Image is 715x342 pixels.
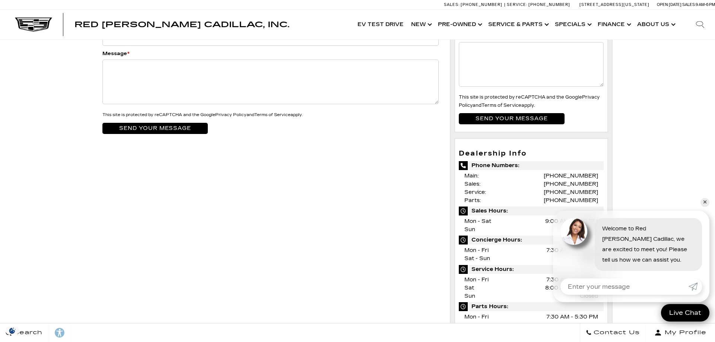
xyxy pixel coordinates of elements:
[215,112,247,117] a: Privacy Policy
[544,181,598,187] a: [PHONE_NUMBER]
[102,112,303,117] small: This site is protected by reCAPTCHA and the Google and apply.
[15,17,52,32] img: Cadillac Dark Logo with Cadillac White Text
[464,189,486,195] span: Service:
[464,247,489,253] span: Mon - Fri
[74,20,289,29] span: Red [PERSON_NAME] Cadillac, Inc.
[662,327,706,338] span: My Profile
[689,278,702,295] a: Submit
[459,150,604,157] h3: Dealership Info
[464,181,480,187] span: Sales:
[646,323,715,342] button: Open user profile menu
[459,207,604,215] span: Sales Hours:
[504,3,572,7] a: Service: [PHONE_NUMBER]
[464,255,490,262] span: Sat - Sun
[407,10,434,39] a: New
[661,304,709,322] a: Live Chat
[444,3,504,7] a: Sales: [PHONE_NUMBER]
[696,2,715,7] span: 9 AM-6 PM
[12,327,42,338] span: Search
[464,277,489,283] span: Mon - Fri
[444,2,460,7] span: Sales:
[102,123,208,134] input: Send Your Message
[545,217,598,226] span: 9:00 AM - 6:00 PM
[459,95,600,108] small: This site is protected by reCAPTCHA and the Google and apply.
[507,2,527,7] span: Service:
[464,226,475,233] span: Sun
[528,2,570,7] span: [PHONE_NUMBER]
[464,293,475,299] span: Sun
[434,10,484,39] a: Pre-Owned
[665,309,705,317] span: Live Chat
[633,10,678,39] a: About Us
[459,302,604,311] span: Parts Hours:
[594,10,633,39] a: Finance
[657,2,681,7] span: Open [DATE]
[560,278,689,295] input: Enter your message
[464,322,474,328] span: Sat
[464,218,491,224] span: Mon - Sat
[546,276,598,284] span: 7:30 AM - 5:30 PM
[546,313,598,321] span: 7:30 AM - 5:30 PM
[459,113,564,124] input: Send your message
[464,285,474,291] span: Sat
[459,95,600,108] a: Privacy Policy
[459,236,604,244] span: Concierge Hours:
[546,246,598,255] span: 7:30 AM - 5:30 AM
[580,323,646,342] a: Contact Us
[482,103,521,108] a: Terms of Service
[484,10,551,39] a: Service & Parts
[544,189,598,195] a: [PHONE_NUMBER]
[461,2,502,7] span: [PHONE_NUMBER]
[545,284,598,292] span: 8:00 AM - 2:00 PM
[464,197,481,204] span: Parts:
[682,2,696,7] span: Sales:
[464,173,479,179] span: Main:
[102,49,130,58] label: Message
[464,314,489,320] span: Mon - Fri
[254,112,290,117] a: Terms of Service
[545,321,598,329] span: 8:00 AM - 2:00 PM
[459,161,604,170] span: Phone Numbers:
[595,218,702,271] div: Welcome to Red [PERSON_NAME] Cadillac, we are excited to meet you! Please tell us how we can assi...
[4,327,21,335] section: Click to Open Cookie Consent Modal
[560,218,587,245] img: Agent profile photo
[579,2,649,7] a: [STREET_ADDRESS][US_STATE]
[74,21,289,28] a: Red [PERSON_NAME] Cadillac, Inc.
[544,197,598,204] a: [PHONE_NUMBER]
[551,10,594,39] a: Specials
[354,10,407,39] a: EV Test Drive
[4,327,21,335] img: Opt-Out Icon
[592,327,640,338] span: Contact Us
[459,265,604,274] span: Service Hours:
[544,173,598,179] a: [PHONE_NUMBER]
